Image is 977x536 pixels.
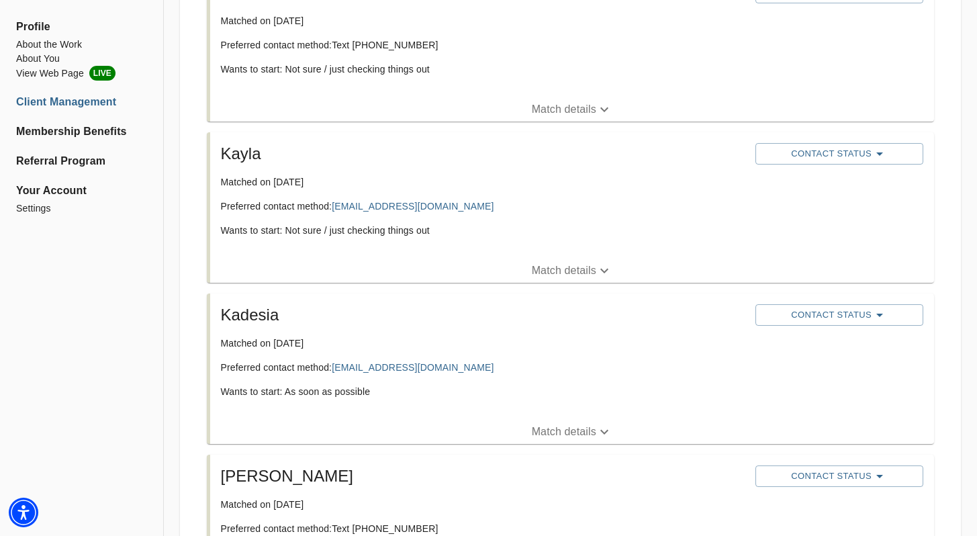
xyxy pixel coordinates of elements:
[221,337,745,350] p: Matched on [DATE]
[221,14,745,28] p: Matched on [DATE]
[762,307,917,323] span: Contact Status
[221,465,745,487] h5: [PERSON_NAME]
[210,420,934,444] button: Match details
[16,153,147,169] a: Referral Program
[532,101,596,118] p: Match details
[16,183,147,199] span: Your Account
[532,424,596,440] p: Match details
[221,224,745,237] p: Wants to start: Not sure / just checking things out
[16,94,147,110] a: Client Management
[210,259,934,283] button: Match details
[755,304,923,326] button: Contact Status
[16,66,147,81] li: View Web Page
[221,522,745,535] p: Preferred contact method: Text [PHONE_NUMBER]
[16,124,147,140] a: Membership Benefits
[755,465,923,487] button: Contact Status
[16,52,147,66] a: About You
[221,199,745,213] p: Preferred contact method:
[16,19,147,35] span: Profile
[221,498,745,511] p: Matched on [DATE]
[221,143,745,165] h5: Kayla
[221,304,745,326] h5: Kadesia
[9,498,38,527] div: Accessibility Menu
[210,97,934,122] button: Match details
[221,175,745,189] p: Matched on [DATE]
[221,361,745,374] p: Preferred contact method:
[762,146,917,162] span: Contact Status
[89,66,115,81] span: LIVE
[221,62,745,76] p: Wants to start: Not sure / just checking things out
[221,38,745,52] p: Preferred contact method: Text [PHONE_NUMBER]
[755,143,923,165] button: Contact Status
[16,66,147,81] a: View Web PageLIVE
[332,362,494,373] a: [EMAIL_ADDRESS][DOMAIN_NAME]
[16,202,147,216] a: Settings
[221,385,745,398] p: Wants to start: As soon as possible
[332,201,494,212] a: [EMAIL_ADDRESS][DOMAIN_NAME]
[762,468,917,484] span: Contact Status
[532,263,596,279] p: Match details
[16,38,147,52] a: About the Work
